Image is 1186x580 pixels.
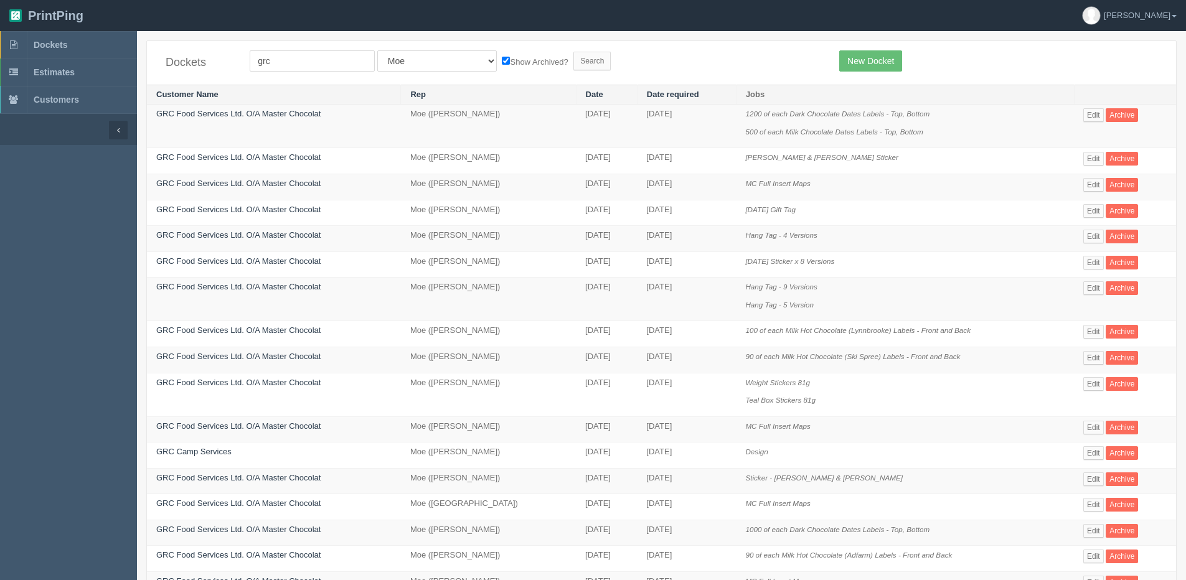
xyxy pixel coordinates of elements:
td: Moe ([PERSON_NAME]) [401,520,576,546]
i: Teal Box Stickers 81g [745,396,816,404]
td: [DATE] [637,226,736,252]
td: [DATE] [637,278,736,321]
a: Archive [1106,421,1138,434]
td: [DATE] [576,416,637,442]
a: GRC Food Services Ltd. O/A Master Chocolat [156,421,321,431]
a: Archive [1106,446,1138,460]
h4: Dockets [166,57,231,69]
a: Edit [1083,498,1104,512]
a: Edit [1083,550,1104,563]
a: GRC Food Services Ltd. O/A Master Chocolat [156,525,321,534]
img: avatar_default-7531ab5dedf162e01f1e0bb0964e6a185e93c5c22dfe317fb01d7f8cd2b1632c.jpg [1083,7,1100,24]
td: [DATE] [637,148,736,174]
td: [DATE] [576,347,637,373]
td: Moe ([PERSON_NAME]) [401,105,576,148]
i: Sticker - [PERSON_NAME] & [PERSON_NAME] [745,474,903,482]
a: Edit [1083,256,1104,269]
i: Hang Tag - 9 Versions [745,283,817,291]
td: [DATE] [576,105,637,148]
a: GRC Food Services Ltd. O/A Master Chocolat [156,179,321,188]
a: Archive [1106,524,1138,538]
td: [DATE] [637,200,736,226]
td: [DATE] [637,520,736,546]
td: [DATE] [637,105,736,148]
i: 90 of each Milk Hot Chocolate (Adfarm) Labels - Front and Back [745,551,952,559]
td: Moe ([PERSON_NAME]) [401,321,576,347]
a: Edit [1083,351,1104,365]
img: logo-3e63b451c926e2ac314895c53de4908e5d424f24456219fb08d385ab2e579770.png [9,9,22,22]
a: Archive [1106,472,1138,486]
a: Rep [410,90,426,99]
a: Archive [1106,230,1138,243]
i: [PERSON_NAME] & [PERSON_NAME] Sticker [745,153,898,161]
i: Hang Tag - 5 Version [745,301,814,309]
i: 500 of each Milk Chocolate Dates Labels - Top, Bottom [745,128,923,136]
a: Edit [1083,152,1104,166]
a: Edit [1083,325,1104,339]
label: Show Archived? [502,54,568,68]
a: Edit [1083,108,1104,122]
i: MC Full Insert Maps [745,422,811,430]
td: [DATE] [637,373,736,416]
a: Archive [1106,281,1138,295]
span: Dockets [34,40,67,50]
i: [DATE] Sticker x 8 Versions [745,257,834,265]
i: 1000 of each Dark Chocolate Dates Labels - Top, Bottom [745,525,930,533]
input: Show Archived? [502,57,510,65]
a: Archive [1106,377,1138,391]
td: Moe ([PERSON_NAME]) [401,174,576,200]
td: Moe ([PERSON_NAME]) [401,200,576,226]
td: [DATE] [576,494,637,520]
a: Date required [647,90,699,99]
td: [DATE] [576,546,637,572]
a: GRC Food Services Ltd. O/A Master Chocolat [156,109,321,118]
input: Search [573,52,611,70]
a: GRC Food Services Ltd. O/A Master Chocolat [156,378,321,387]
a: GRC Food Services Ltd. O/A Master Chocolat [156,550,321,559]
td: Moe ([PERSON_NAME]) [401,347,576,373]
a: Edit [1083,524,1104,538]
td: [DATE] [576,174,637,200]
td: Moe ([PERSON_NAME]) [401,546,576,572]
a: Edit [1083,472,1104,486]
td: [DATE] [576,373,637,416]
td: [DATE] [576,278,637,321]
td: [DATE] [576,442,637,469]
i: 100 of each Milk Hot Chocolate (Lynnbrooke) Labels - Front and Back [745,326,971,334]
td: [DATE] [576,148,637,174]
a: GRC Food Services Ltd. O/A Master Chocolat [156,473,321,482]
th: Jobs [736,85,1074,105]
td: [DATE] [576,251,637,278]
a: GRC Food Services Ltd. O/A Master Chocolat [156,152,321,162]
i: 90 of each Milk Hot Chocolate (Ski Spree) Labels - Front and Back [745,352,960,360]
a: Archive [1106,108,1138,122]
td: [DATE] [637,468,736,494]
a: Edit [1083,204,1104,218]
i: [DATE] Gift Tag [745,205,796,213]
i: Hang Tag - 4 Versions [745,231,817,239]
td: Moe ([PERSON_NAME]) [401,416,576,442]
i: MC Full Insert Maps [745,499,811,507]
a: GRC Camp Services [156,447,232,456]
a: GRC Food Services Ltd. O/A Master Chocolat [156,256,321,266]
a: Archive [1106,152,1138,166]
i: MC Full Insert Maps [745,179,811,187]
td: [DATE] [637,174,736,200]
a: Archive [1106,351,1138,365]
a: GRC Food Services Ltd. O/A Master Chocolat [156,325,321,335]
a: Date [586,90,603,99]
input: Customer Name [250,50,375,72]
a: Edit [1083,421,1104,434]
a: Edit [1083,377,1104,391]
td: Moe ([PERSON_NAME]) [401,442,576,469]
td: Moe ([PERSON_NAME]) [401,373,576,416]
a: Archive [1106,325,1138,339]
a: GRC Food Services Ltd. O/A Master Chocolat [156,498,321,508]
a: Edit [1083,230,1104,243]
a: Archive [1106,498,1138,512]
td: Moe ([PERSON_NAME]) [401,468,576,494]
td: [DATE] [637,251,736,278]
a: Edit [1083,178,1104,192]
td: [DATE] [576,226,637,252]
td: Moe ([GEOGRAPHIC_DATA]) [401,494,576,520]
